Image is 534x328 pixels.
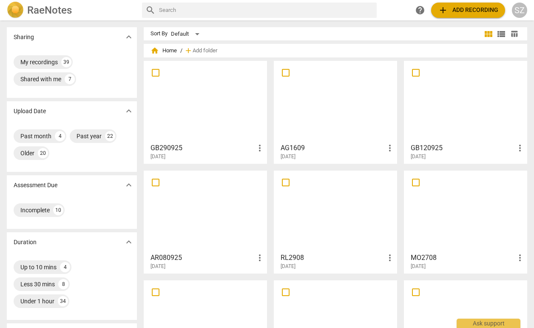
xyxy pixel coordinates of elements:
[508,28,520,40] button: Table view
[281,153,295,160] span: [DATE]
[14,33,34,42] p: Sharing
[255,253,265,263] span: more_vert
[151,46,159,55] span: home
[515,253,525,263] span: more_vert
[482,28,495,40] button: Tile view
[7,2,24,19] img: Logo
[151,253,255,263] h3: AR080925
[411,263,426,270] span: [DATE]
[38,148,48,158] div: 20
[151,31,168,37] div: Sort By
[53,205,63,215] div: 10
[431,3,505,18] button: Upload
[122,179,135,191] button: Show more
[159,3,373,17] input: Search
[438,5,448,15] span: add
[483,29,494,39] span: view_module
[61,57,71,67] div: 39
[411,153,426,160] span: [DATE]
[20,75,61,83] div: Shared with me
[512,3,527,18] button: SZ
[180,48,182,54] span: /
[281,263,295,270] span: [DATE]
[193,48,217,54] span: Add folder
[14,238,37,247] p: Duration
[415,5,425,15] span: help
[105,131,115,141] div: 22
[438,5,498,15] span: Add recording
[124,32,134,42] span: expand_more
[27,4,72,16] h2: RaeNotes
[20,280,55,288] div: Less 30 mins
[7,2,135,19] a: LogoRaeNotes
[277,64,394,160] a: AG1609[DATE]
[20,297,54,305] div: Under 1 hour
[58,279,68,289] div: 8
[58,296,68,306] div: 34
[151,46,177,55] span: Home
[385,143,395,153] span: more_vert
[20,132,51,140] div: Past month
[145,5,156,15] span: search
[281,143,385,153] h3: AG1609
[277,174,394,270] a: RL2908[DATE]
[14,181,57,190] p: Assessment Due
[20,58,58,66] div: My recordings
[495,28,508,40] button: List view
[122,31,135,43] button: Show more
[147,174,264,270] a: AR080925[DATE]
[412,3,428,18] a: Help
[124,237,134,247] span: expand_more
[496,29,506,39] span: view_list
[151,153,165,160] span: [DATE]
[151,143,255,153] h3: GB290925
[515,143,525,153] span: more_vert
[20,263,57,271] div: Up to 10 mins
[124,106,134,116] span: expand_more
[122,236,135,248] button: Show more
[20,149,34,157] div: Older
[77,132,102,140] div: Past year
[171,27,202,41] div: Default
[255,143,265,153] span: more_vert
[14,107,46,116] p: Upload Date
[407,64,524,160] a: GB120925[DATE]
[60,262,70,272] div: 4
[411,253,515,263] h3: MO2708
[407,174,524,270] a: MO2708[DATE]
[55,131,65,141] div: 4
[65,74,75,84] div: 7
[122,105,135,117] button: Show more
[151,263,165,270] span: [DATE]
[124,180,134,190] span: expand_more
[147,64,264,160] a: GB290925[DATE]
[385,253,395,263] span: more_vert
[457,319,520,328] div: Ask support
[184,46,193,55] span: add
[510,30,518,38] span: table_chart
[411,143,515,153] h3: GB120925
[281,253,385,263] h3: RL2908
[20,206,50,214] div: Incomplete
